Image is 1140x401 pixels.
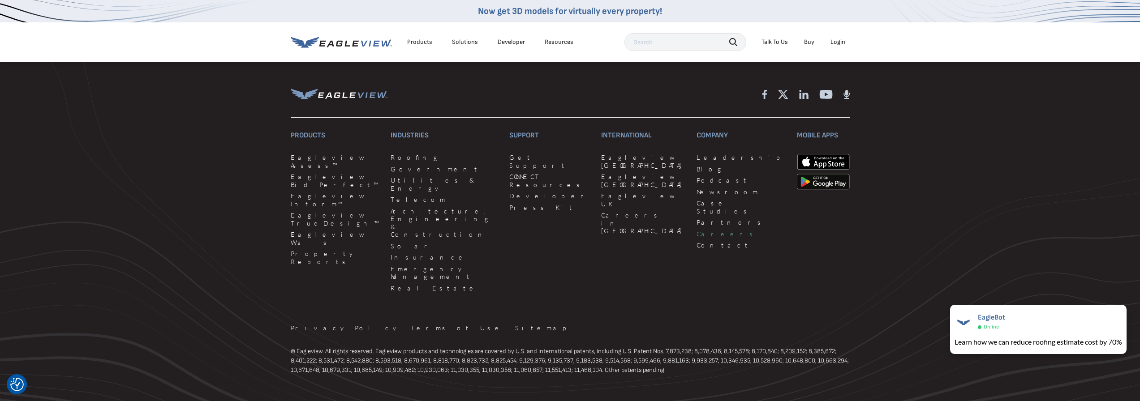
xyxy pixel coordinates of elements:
a: Insurance [391,253,499,261]
a: Telecom [391,196,499,204]
a: Terms of Use [411,324,504,332]
a: Property Reports [291,250,380,265]
a: Partners [697,218,786,226]
a: Developer [498,38,525,46]
div: Talk To Us [761,38,788,46]
div: Products [407,38,432,46]
a: Eagleview [GEOGRAPHIC_DATA] [601,173,686,188]
a: Careers in [GEOGRAPHIC_DATA] [601,211,686,235]
a: Eagleview TrueDesign™ [291,211,380,227]
h3: Mobile Apps [797,128,850,143]
a: Contact [697,241,786,249]
a: Privacy Policy [291,324,400,332]
a: Eagleview Bid Perfect™ [291,173,380,188]
h3: Products [291,128,380,143]
p: © Eagleview. All rights reserved. Eagleview products and technologies are covered by U.S. and int... [291,346,850,375]
a: Utilities & Energy [391,176,499,192]
button: Consent Preferences [10,378,24,391]
h3: International [601,128,686,143]
a: Press Kit [509,204,590,212]
h3: Company [697,128,786,143]
a: Leadership [697,154,786,162]
a: Emergency Management [391,265,499,281]
span: EagleBot [978,313,1005,322]
a: Real Estate [391,284,499,292]
h3: Industries [391,128,499,143]
div: Resources [545,38,573,46]
h3: Support [509,128,590,143]
div: Login [830,38,845,46]
a: Careers [697,230,786,238]
a: Eagleview Walls [291,230,380,246]
a: Eagleview [GEOGRAPHIC_DATA] [601,154,686,169]
a: Solar [391,242,499,250]
a: Case Studies [697,199,786,215]
a: Sitemap [515,324,572,332]
img: EagleBot [955,313,972,331]
a: Eagleview Inform™ [291,192,380,208]
a: Blog [697,165,786,173]
img: apple-app-store.png [797,154,850,170]
input: Search [624,33,746,51]
a: Eagleview Assess™ [291,154,380,169]
a: Newsroom [697,188,786,196]
a: Eagleview UK [601,192,686,208]
img: Revisit consent button [10,378,24,391]
a: Now get 3D models for virtually every property! [478,6,662,17]
a: Buy [804,38,814,46]
a: Podcast [697,176,786,184]
a: Architecture, Engineering & Construction [391,207,499,239]
a: CONNECT Resources [509,173,590,188]
a: Roofing [391,154,499,162]
a: Government [391,165,499,173]
span: Online [984,324,999,330]
div: Learn how we can reduce roofing estimate cost by 70% [955,337,1122,347]
div: Solutions [452,38,478,46]
a: Get Support [509,154,590,169]
img: google-play-store_b9643a.png [797,174,850,190]
a: Developer [509,192,590,200]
